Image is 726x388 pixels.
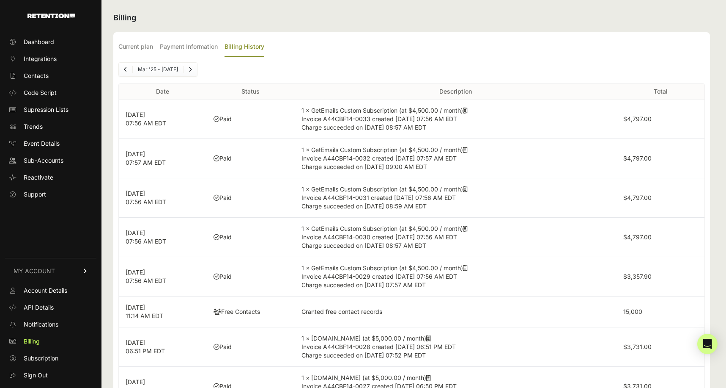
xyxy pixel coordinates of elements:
td: Paid [207,218,295,257]
a: Next [184,63,197,76]
span: Invoice A44CBF14-0028 created [DATE] 06:51 PM EDT [301,343,456,350]
label: $4,797.00 [623,194,652,201]
span: Charge succeeded on [DATE] 07:52 PM EDT [301,352,426,359]
p: [DATE] 06:51 PM EDT [126,338,200,355]
a: API Details [5,301,96,314]
a: Integrations [5,52,96,66]
a: Sub-Accounts [5,154,96,167]
td: 1 × GetEmails Custom Subscription (at $4,500.00 / month) [295,178,617,218]
label: Payment Information [160,37,218,57]
span: Invoice A44CBF14-0031 created [DATE] 07:56 AM EDT [301,194,456,201]
label: $3,731.00 [623,343,652,350]
span: Reactivate [24,173,53,182]
span: Event Details [24,139,60,148]
span: Charge succeeded on [DATE] 08:59 AM EDT [301,202,427,210]
span: Invoice A44CBF14-0030 created [DATE] 07:56 AM EDT [301,233,457,241]
span: Supression Lists [24,105,68,114]
td: 1 × [DOMAIN_NAME] (at $5,000.00 / month) [295,327,617,367]
a: Event Details [5,137,96,150]
span: Dashboard [24,38,54,46]
span: Charge succeeded on [DATE] 08:57 AM EDT [301,242,426,249]
td: Paid [207,178,295,218]
span: Contacts [24,72,49,80]
label: 15,000 [623,308,642,315]
a: Reactivate [5,171,96,184]
span: Charge succeeded on [DATE] 07:57 AM EDT [301,281,426,288]
span: Sign Out [24,371,48,380]
a: Support [5,188,96,201]
a: Previous [119,63,132,76]
th: Status [207,84,295,100]
label: Current plan [118,37,153,57]
td: 1 × GetEmails Custom Subscription (at $4,500.00 / month) [295,100,617,139]
a: Trends [5,120,96,133]
span: Invoice A44CBF14-0033 created [DATE] 07:56 AM EDT [301,115,457,122]
th: Description [295,84,617,100]
span: Code Script [24,89,57,97]
a: Contacts [5,69,96,83]
p: [DATE] 07:57 AM EDT [126,150,200,167]
span: Billing [24,337,40,346]
label: $4,797.00 [623,233,652,241]
label: $3,357.90 [623,273,652,280]
span: Subscription [24,354,58,363]
a: Subscription [5,352,96,365]
li: Mar '25 - [DATE] [132,66,183,73]
span: Notifications [24,320,58,329]
th: Date [119,84,207,100]
h2: Billing [113,12,710,24]
span: Invoice A44CBF14-0032 created [DATE] 07:57 AM EDT [301,155,457,162]
span: Support [24,190,46,199]
td: 1 × GetEmails Custom Subscription (at $4,500.00 / month) [295,257,617,297]
td: Paid [207,139,295,178]
span: MY ACCOUNT [14,267,55,275]
p: [DATE] 11:14 AM EDT [126,303,200,320]
span: API Details [24,303,54,312]
td: 1 × GetEmails Custom Subscription (at $4,500.00 / month) [295,218,617,257]
td: Paid [207,327,295,367]
p: [DATE] 07:56 AM EDT [126,189,200,206]
a: Dashboard [5,35,96,49]
p: [DATE] 07:56 AM EDT [126,229,200,246]
td: Paid [207,100,295,139]
img: Retention.com [27,14,75,18]
span: Account Details [24,286,67,295]
div: Open Intercom Messenger [697,334,718,354]
th: Total [616,84,704,100]
td: Paid [207,257,295,297]
a: Sign Out [5,369,96,382]
p: [DATE] 07:56 AM EDT [126,111,200,127]
p: [DATE] 07:56 AM EDT [126,268,200,285]
a: MY ACCOUNT [5,258,96,284]
td: 1 × GetEmails Custom Subscription (at $4,500.00 / month) [295,139,617,178]
span: Trends [24,122,43,131]
a: Account Details [5,284,96,297]
a: Notifications [5,318,96,331]
span: Sub-Accounts [24,156,63,165]
a: Supression Lists [5,103,96,116]
label: $4,797.00 [623,155,652,162]
span: Charge succeeded on [DATE] 08:57 AM EDT [301,124,426,131]
span: Invoice A44CBF14-0029 created [DATE] 07:56 AM EDT [301,273,457,280]
a: Code Script [5,86,96,100]
span: Integrations [24,55,57,63]
td: Free Contacts [207,297,295,327]
a: Billing [5,335,96,348]
td: Granted free contact records [295,297,617,327]
label: $4,797.00 [623,115,652,122]
label: Billing History [225,37,264,57]
span: Charge succeeded on [DATE] 09:00 AM EDT [301,163,427,170]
